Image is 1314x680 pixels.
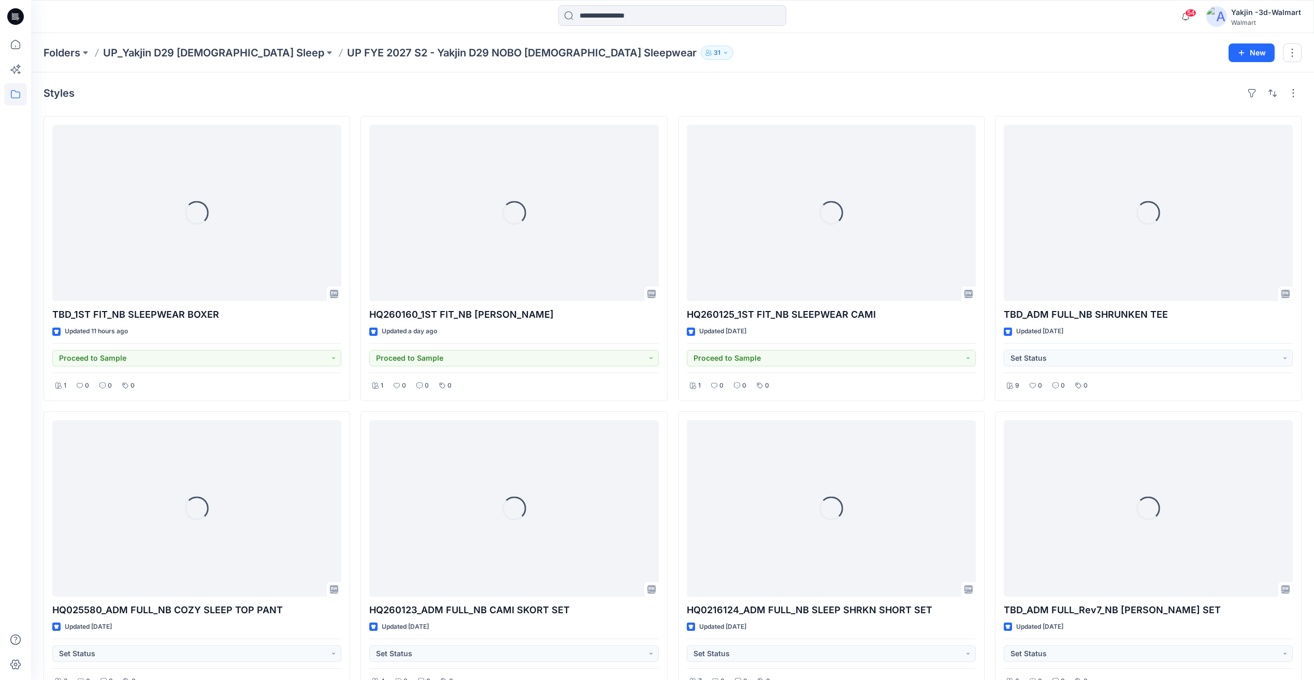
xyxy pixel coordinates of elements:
[742,380,746,391] p: 0
[1015,380,1019,391] p: 9
[402,380,406,391] p: 0
[687,307,976,322] p: HQ260125_1ST FIT_NB SLEEPWEAR CAMI
[1185,9,1196,17] span: 54
[699,622,746,632] p: Updated [DATE]
[1004,603,1293,617] p: TBD_ADM FULL_Rev7_NB [PERSON_NAME] SET
[699,326,746,337] p: Updated [DATE]
[1231,6,1301,19] div: Yakjin -3d-Walmart
[1016,622,1063,632] p: Updated [DATE]
[44,46,80,60] a: Folders
[382,622,429,632] p: Updated [DATE]
[85,380,89,391] p: 0
[425,380,429,391] p: 0
[381,380,383,391] p: 1
[369,307,658,322] p: HQ260160_1ST FIT_NB [PERSON_NAME]
[719,380,724,391] p: 0
[65,622,112,632] p: Updated [DATE]
[369,603,658,617] p: HQ260123_ADM FULL_NB CAMI SKORT SET
[1084,380,1088,391] p: 0
[1231,19,1301,26] div: Walmart
[131,380,135,391] p: 0
[52,307,341,322] p: TBD_1ST FIT_NB SLEEPWEAR BOXER
[64,380,66,391] p: 1
[382,326,437,337] p: Updated a day ago
[65,326,128,337] p: Updated 11 hours ago
[701,46,733,60] button: 31
[1016,326,1063,337] p: Updated [DATE]
[714,47,720,58] p: 31
[1061,380,1065,391] p: 0
[1229,43,1275,62] button: New
[447,380,452,391] p: 0
[1206,6,1227,27] img: avatar
[698,380,701,391] p: 1
[1038,380,1042,391] p: 0
[765,380,769,391] p: 0
[103,46,324,60] a: UP_Yakjin D29 [DEMOGRAPHIC_DATA] Sleep
[1004,307,1293,322] p: TBD_ADM FULL_NB SHRUNKEN TEE
[52,603,341,617] p: HQ025580_ADM FULL_NB COZY SLEEP TOP PANT
[687,603,976,617] p: HQ0216124_ADM FULL_NB SLEEP SHRKN SHORT SET
[347,46,697,60] p: UP FYE 2027 S2 - Yakjin D29 NOBO [DEMOGRAPHIC_DATA] Sleepwear
[44,87,75,99] h4: Styles
[108,380,112,391] p: 0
